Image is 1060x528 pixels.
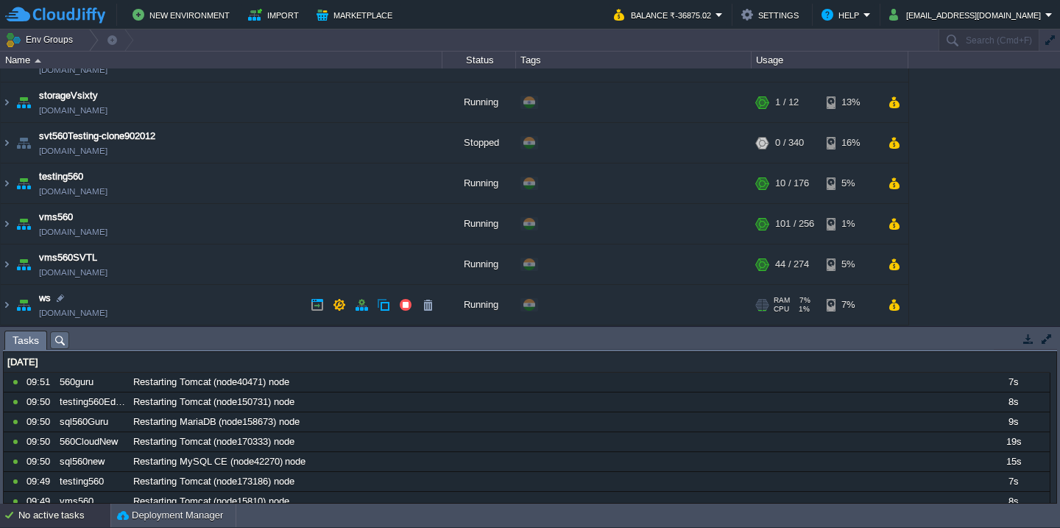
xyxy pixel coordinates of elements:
span: 1% [795,305,810,314]
img: AMDAwAAAACH5BAEAAAAALAAAAAABAAEAAAICRAEAOw== [1,204,13,244]
div: Running [442,82,516,122]
div: 16% [827,123,875,163]
div: Running [442,163,516,203]
span: Restarting Tomcat (node170333) node [133,435,294,448]
div: 7s [977,373,1049,392]
span: RAM [774,296,790,305]
img: CloudJiffy [5,6,105,24]
div: Usage [752,52,908,68]
a: [DOMAIN_NAME] [39,265,107,280]
div: 09:49 [26,472,54,491]
div: 44 / 274 [775,244,809,284]
span: Restarting Tomcat (node15810) node [133,495,289,508]
div: 560CloudNew [56,432,128,451]
div: testing560 [56,472,128,491]
div: 09:50 [26,452,54,471]
span: CPU [774,305,789,314]
div: Status [443,52,515,68]
a: vms560 [39,210,73,225]
div: No active tasks [18,504,110,527]
div: vms560 [56,492,128,511]
a: testing560 [39,169,83,184]
span: Restarting Tomcat (node173186) node [133,475,294,488]
a: [DOMAIN_NAME] [39,184,107,199]
a: svt560Testing-clone902012 [39,129,155,144]
div: 560guru [56,373,128,392]
img: AMDAwAAAACH5BAEAAAAALAAAAAABAAEAAAICRAEAOw== [13,163,34,203]
div: 7s [977,472,1049,491]
button: Import [248,6,303,24]
button: Help [821,6,863,24]
span: Tasks [13,331,39,350]
button: Env Groups [5,29,78,50]
div: 13% [827,82,875,122]
button: Deployment Manager [117,508,223,523]
div: Stopped [442,123,516,163]
img: AMDAwAAAACH5BAEAAAAALAAAAAABAAEAAAICRAEAOw== [13,123,34,163]
div: 10 / 176 [775,163,809,203]
div: 5% [827,244,875,284]
img: AMDAwAAAACH5BAEAAAAALAAAAAABAAEAAAICRAEAOw== [1,244,13,284]
div: 15s [977,452,1049,471]
div: 101 / 256 [775,204,814,244]
span: [DOMAIN_NAME] [39,63,107,77]
img: AMDAwAAAACH5BAEAAAAALAAAAAABAAEAAAICRAEAOw== [1,123,13,163]
button: Marketplace [317,6,397,24]
div: Name [1,52,442,68]
img: AMDAwAAAACH5BAEAAAAALAAAAAABAAEAAAICRAEAOw== [13,244,34,284]
div: Tags [517,52,751,68]
span: Restarting Tomcat (node40471) node [133,376,289,389]
button: New Environment [132,6,234,24]
div: 09:50 [26,432,54,451]
img: AMDAwAAAACH5BAEAAAAALAAAAAABAAEAAAICRAEAOw== [13,82,34,122]
a: [DOMAIN_NAME] [39,225,107,239]
a: ws [39,291,51,306]
a: [DOMAIN_NAME] [39,306,107,320]
img: AMDAwAAAACH5BAEAAAAALAAAAAABAAEAAAICRAEAOw== [13,285,34,325]
div: 09:50 [26,393,54,412]
img: AMDAwAAAACH5BAEAAAAALAAAAAABAAEAAAICRAEAOw== [1,82,13,122]
div: Running [442,285,516,325]
div: 8s [977,393,1049,412]
div: 09:49 [26,492,54,511]
div: testing560EduBee [56,393,128,412]
span: [DOMAIN_NAME] [39,103,107,118]
a: storageVsixty [39,88,98,103]
div: 9s [977,412,1049,432]
div: 8s [977,492,1049,511]
div: 0 / 340 [775,123,804,163]
img: AMDAwAAAACH5BAEAAAAALAAAAAABAAEAAAICRAEAOw== [35,59,41,63]
div: 19s [977,432,1049,451]
div: 5% [827,163,875,203]
span: Restarting Tomcat (node150731) node [133,395,294,409]
button: Balance ₹-36875.02 [614,6,715,24]
span: Restarting MySQL CE (node42270) node [133,455,305,468]
button: Settings [741,6,803,24]
div: Running [442,244,516,284]
div: 09:50 [26,412,54,432]
img: AMDAwAAAACH5BAEAAAAALAAAAAABAAEAAAICRAEAOw== [1,285,13,325]
div: sql560Guru [56,412,128,432]
a: vms560SVTL [39,250,97,265]
span: Restarting MariaDB (node158673) node [133,415,300,429]
div: 7% [827,285,875,325]
div: 09:51 [26,373,54,392]
a: [DOMAIN_NAME] [39,144,107,158]
span: 7% [796,296,810,305]
img: AMDAwAAAACH5BAEAAAAALAAAAAABAAEAAAICRAEAOw== [13,204,34,244]
div: 1 / 12 [775,82,799,122]
div: 1% [827,204,875,244]
img: AMDAwAAAACH5BAEAAAAALAAAAAABAAEAAAICRAEAOw== [1,163,13,203]
div: [DATE] [4,353,1050,372]
button: [EMAIL_ADDRESS][DOMAIN_NAME] [889,6,1045,24]
div: sql560new [56,452,128,471]
div: Running [442,204,516,244]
